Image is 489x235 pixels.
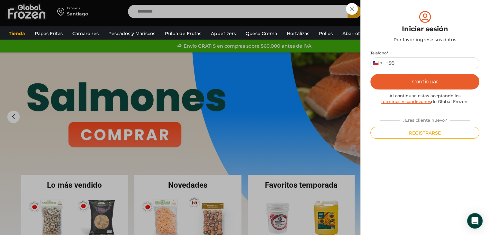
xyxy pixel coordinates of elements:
[467,213,483,229] div: Open Intercom Messenger
[370,51,479,56] label: Teléfono
[105,27,158,40] a: Pescados y Mariscos
[242,27,280,40] a: Queso Crema
[69,27,102,40] a: Camarones
[371,58,394,69] button: Selected country
[385,60,394,67] div: +56
[377,115,473,123] div: ¿Eres cliente nuevo?
[339,27,368,40] a: Abarrotes
[370,36,479,43] div: Por favor ingrese sus datos
[162,27,204,40] a: Pulpa de Frutas
[5,27,28,40] a: Tienda
[370,24,479,34] div: Iniciar sesión
[418,10,432,24] img: tabler-icon-user-circle.svg
[370,93,479,105] div: Al continuar, estas aceptando los de Global Frozen.
[381,99,431,104] a: términos y condiciones
[208,27,239,40] a: Appetizers
[370,127,479,139] button: Registrarse
[284,27,312,40] a: Hortalizas
[316,27,336,40] a: Pollos
[370,74,479,89] button: Continuar
[32,27,66,40] a: Papas Fritas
